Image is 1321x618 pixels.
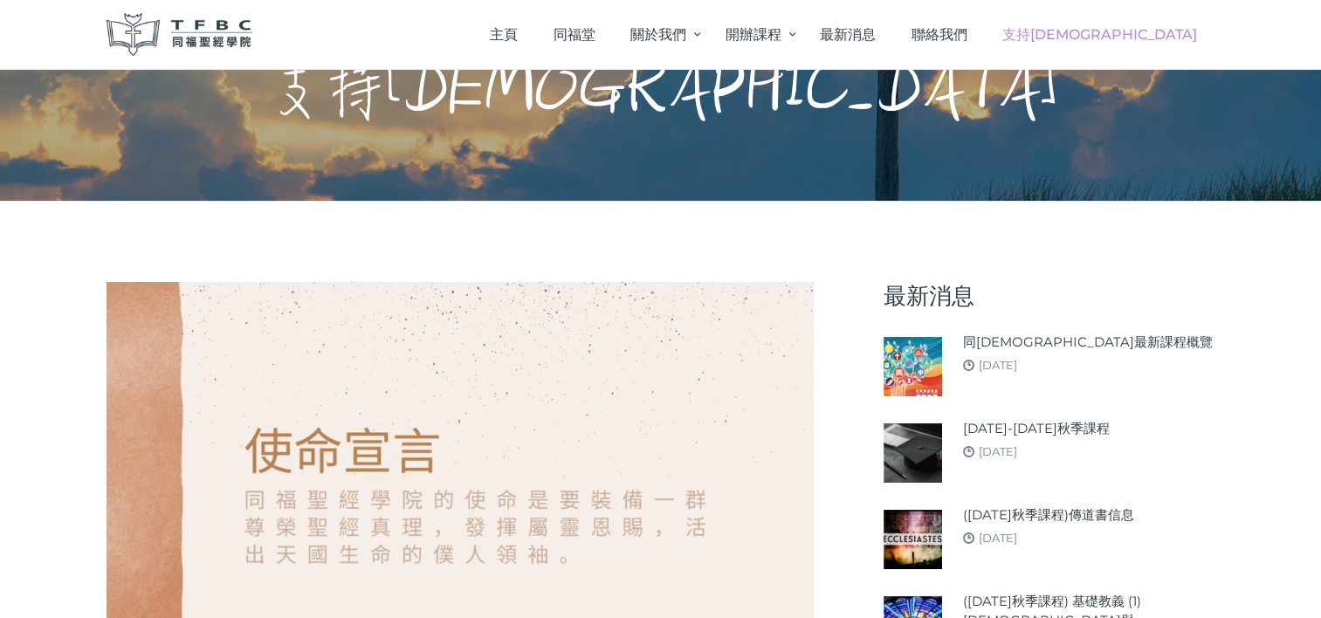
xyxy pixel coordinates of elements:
span: 最新消息 [820,26,876,43]
h5: 最新消息 [884,282,1215,310]
a: 同[DEMOGRAPHIC_DATA]最新課程概覽 [963,333,1213,352]
span: 同福堂 [554,26,595,43]
span: 主頁 [490,26,518,43]
a: [DATE] [979,358,1017,372]
a: 支持[DEMOGRAPHIC_DATA] [985,9,1215,60]
a: 關於我們 [613,9,707,60]
a: 主頁 [472,9,536,60]
a: 同福堂 [535,9,613,60]
a: [DATE] [979,531,1017,545]
a: [DATE]-[DATE]秋季課程 [963,419,1110,438]
a: 開辦課程 [707,9,802,60]
span: 開辦課程 [726,26,781,43]
span: 支持[DEMOGRAPHIC_DATA] [1002,26,1197,43]
h1: 支持[DEMOGRAPHIC_DATA] [265,52,1057,131]
span: 關於我們 [630,26,686,43]
a: ([DATE]秋季課程)傳道書信息 [963,505,1134,525]
img: 同福聖經學院最新課程概覽 [884,337,942,395]
span: 聯絡我們 [912,26,967,43]
a: [DATE] [979,444,1017,458]
img: (2025年秋季課程)傳道書信息 [884,510,942,568]
img: 同福聖經學院 TFBC [107,13,253,56]
a: 最新消息 [802,9,894,60]
a: 聯絡我們 [893,9,985,60]
img: 2025-26年秋季課程 [884,423,942,482]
